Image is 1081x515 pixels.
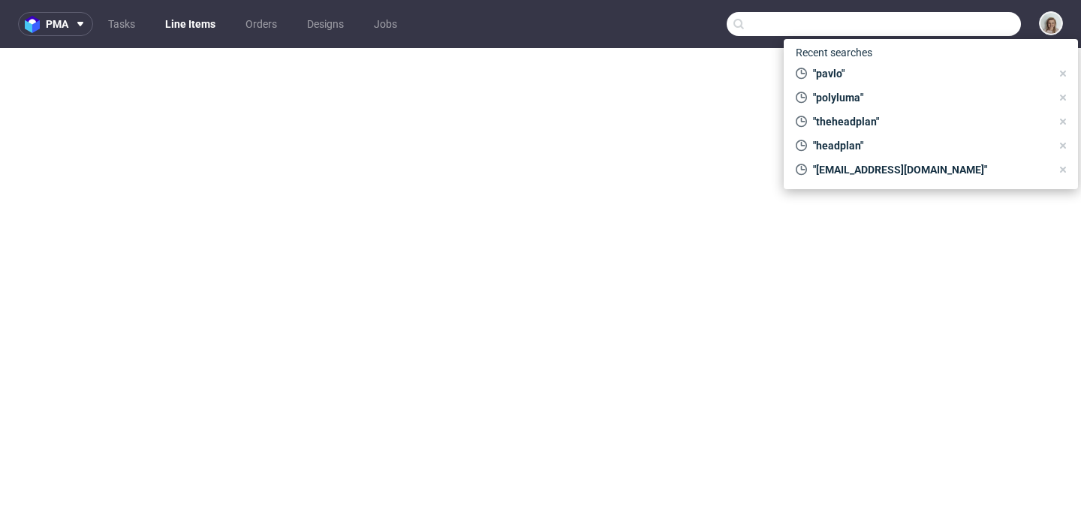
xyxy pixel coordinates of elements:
span: Recent searches [790,41,878,65]
a: Tasks [99,12,144,36]
span: "pavlo" [807,66,1051,81]
span: "[EMAIL_ADDRESS][DOMAIN_NAME]" [807,162,1051,177]
a: Jobs [365,12,406,36]
a: Orders [236,12,286,36]
img: logo [25,16,46,33]
a: Designs [298,12,353,36]
button: pma [18,12,93,36]
span: "headplan" [807,138,1051,153]
span: pma [46,19,68,29]
a: Line Items [156,12,224,36]
span: "polyluma" [807,90,1051,105]
span: "theheadplan" [807,114,1051,129]
img: Monika Poźniak [1040,13,1061,34]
